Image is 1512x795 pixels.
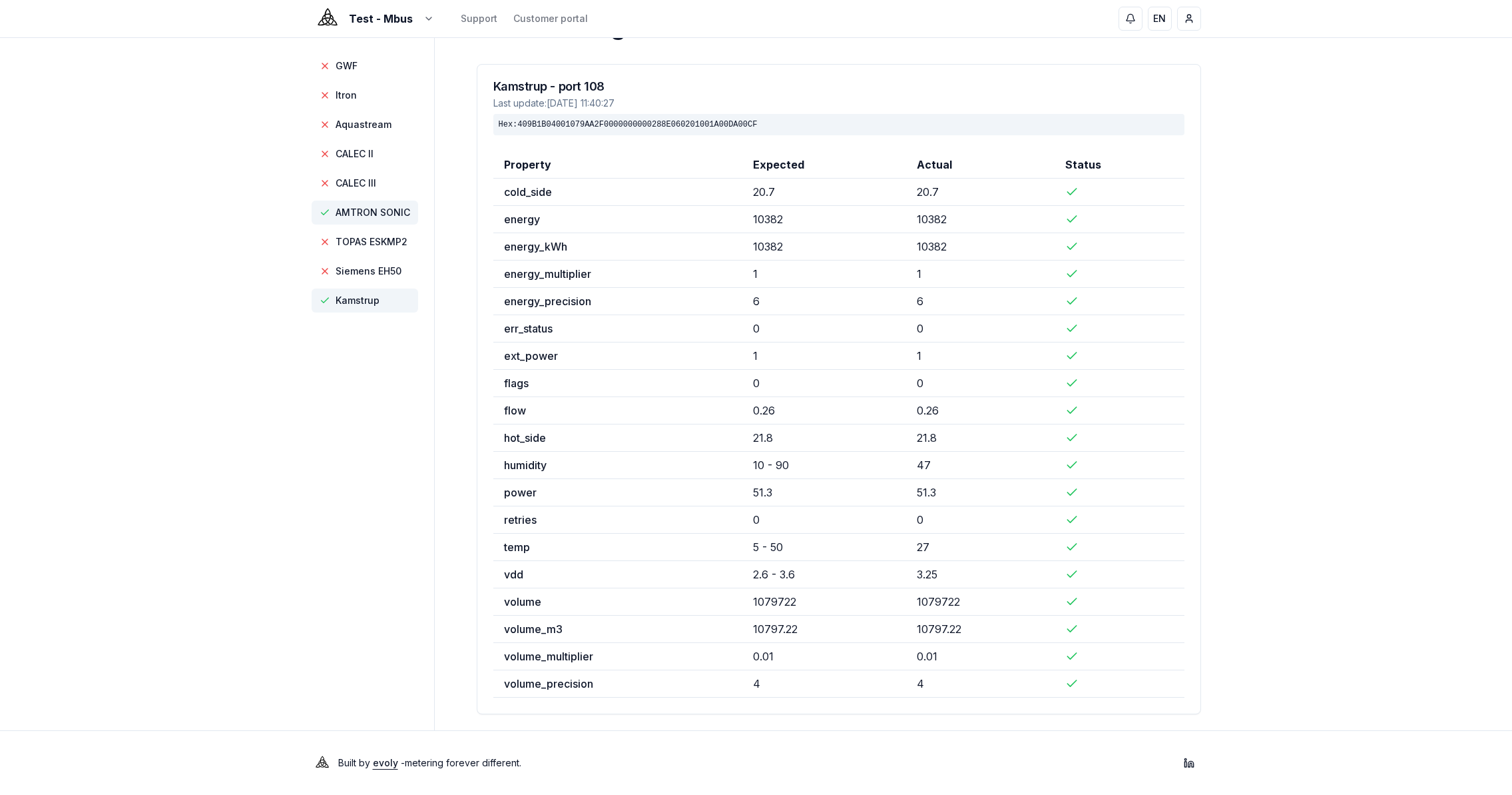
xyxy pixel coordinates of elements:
span: Itron [336,89,357,102]
span: GWF [336,59,358,73]
td: ext_power [493,343,743,370]
a: evoly [373,757,398,768]
td: 51.3 [742,479,906,506]
td: 20.7 [906,179,1055,206]
td: flags [493,370,743,397]
button: Test - Mbus [312,11,434,27]
td: 21.8 [906,424,1055,452]
td: energy_kWh [493,233,743,261]
span: Test - Mbus [349,11,413,27]
span: AMTRON SONIC [336,206,410,219]
td: 6 [906,288,1055,315]
td: 0 [742,506,906,534]
span: CALEC II [336,147,374,161]
td: 4 [906,670,1055,698]
img: Evoly Logo [312,3,344,35]
span: Kamstrup [336,294,379,307]
td: 0 [906,370,1055,397]
td: hot_side [493,424,743,452]
td: 10382 [742,206,906,233]
td: 1 [906,343,1055,370]
td: 0.01 [906,643,1055,670]
td: 4 [742,670,906,698]
td: 1 [906,261,1055,288]
td: 0.26 [742,397,906,424]
td: 10382 [906,233,1055,261]
span: EN [1153,12,1166,25]
th: Property [493,151,743,179]
h3: Kamstrup - port 108 [493,81,1184,93]
a: Support [461,12,497,25]
p: Built by - metering forever different . [338,754,521,772]
td: 20.7 [742,179,906,206]
td: temp [493,534,743,561]
td: vdd [493,561,743,588]
td: energy_multiplier [493,261,743,288]
th: Expected [742,151,906,179]
td: 47 [906,452,1055,479]
td: 0.26 [906,397,1055,424]
td: energy [493,206,743,233]
td: 1079722 [906,588,1055,616]
td: 1 [742,261,906,288]
td: volume [493,588,743,616]
td: err_status [493,315,743,343]
td: 27 [906,534,1055,561]
td: energy_precision [493,288,743,315]
td: 0 [742,370,906,397]
td: 5 - 50 [742,534,906,561]
a: Customer portal [513,12,588,25]
td: 3.25 [906,561,1055,588]
td: 1079722 [742,588,906,616]
td: retries [493,506,743,534]
td: flow [493,397,743,424]
td: volume_m3 [493,616,743,643]
td: 10382 [906,206,1055,233]
td: 0.01 [742,643,906,670]
td: 10797.22 [742,616,906,643]
th: Status [1055,151,1184,179]
td: cold_side [493,179,743,206]
td: 0 [742,315,906,343]
span: TOPAS ESKMP2 [336,235,407,249]
td: 10382 [742,233,906,261]
img: Evoly Logo [312,752,333,774]
td: 10 - 90 [742,452,906,479]
th: Actual [906,151,1055,179]
td: volume_multiplier [493,643,743,670]
td: humidity [493,452,743,479]
span: CALEC III [336,177,376,190]
button: EN [1148,7,1172,31]
td: 2.6 - 3.6 [742,561,906,588]
span: Siemens EH50 [336,265,401,278]
div: Last update: [DATE] 11:40:27 [493,97,1184,110]
td: power [493,479,743,506]
td: 21.8 [742,424,906,452]
td: 0 [906,315,1055,343]
td: 6 [742,288,906,315]
td: 0 [906,506,1055,534]
td: 10797.22 [906,616,1055,643]
div: Hex: 409B1B04001079AA2F0000000000288E060201001A00DA00CF [493,114,1184,135]
td: 51.3 [906,479,1055,506]
td: 1 [742,343,906,370]
td: volume_precision [493,670,743,698]
span: Aquastream [336,118,391,131]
